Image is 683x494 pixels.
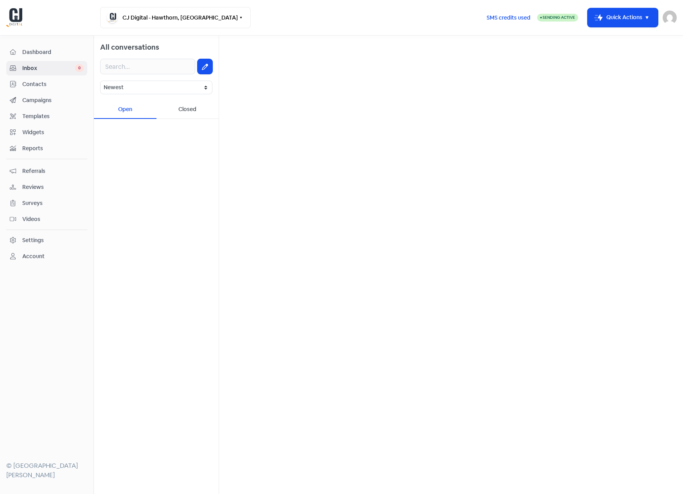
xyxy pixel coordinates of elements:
[6,61,87,75] a: Inbox 0
[6,125,87,140] a: Widgets
[543,15,575,20] span: Sending Active
[22,96,84,104] span: Campaigns
[22,128,84,137] span: Widgets
[6,45,87,59] a: Dashboard
[22,199,84,207] span: Surveys
[487,14,530,22] span: SMS credits used
[6,93,87,108] a: Campaigns
[156,101,219,119] div: Closed
[22,64,75,72] span: Inbox
[6,212,87,226] a: Videos
[6,77,87,92] a: Contacts
[22,252,45,260] div: Account
[6,461,87,480] div: © [GEOGRAPHIC_DATA][PERSON_NAME]
[22,144,84,153] span: Reports
[22,80,84,88] span: Contacts
[75,64,84,72] span: 0
[22,236,44,244] div: Settings
[94,101,156,119] div: Open
[22,183,84,191] span: Reviews
[6,141,87,156] a: Reports
[22,215,84,223] span: Videos
[22,112,84,120] span: Templates
[22,167,84,175] span: Referrals
[22,48,84,56] span: Dashboard
[6,233,87,248] a: Settings
[100,59,195,74] input: Search...
[537,13,578,22] a: Sending Active
[6,196,87,210] a: Surveys
[588,8,658,27] button: Quick Actions
[6,164,87,178] a: Referrals
[100,7,251,28] button: CJ Digital - Hawthorn, [GEOGRAPHIC_DATA]
[663,11,677,25] img: User
[6,109,87,124] a: Templates
[100,43,159,52] span: All conversations
[6,249,87,264] a: Account
[6,180,87,194] a: Reviews
[480,13,537,21] a: SMS credits used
